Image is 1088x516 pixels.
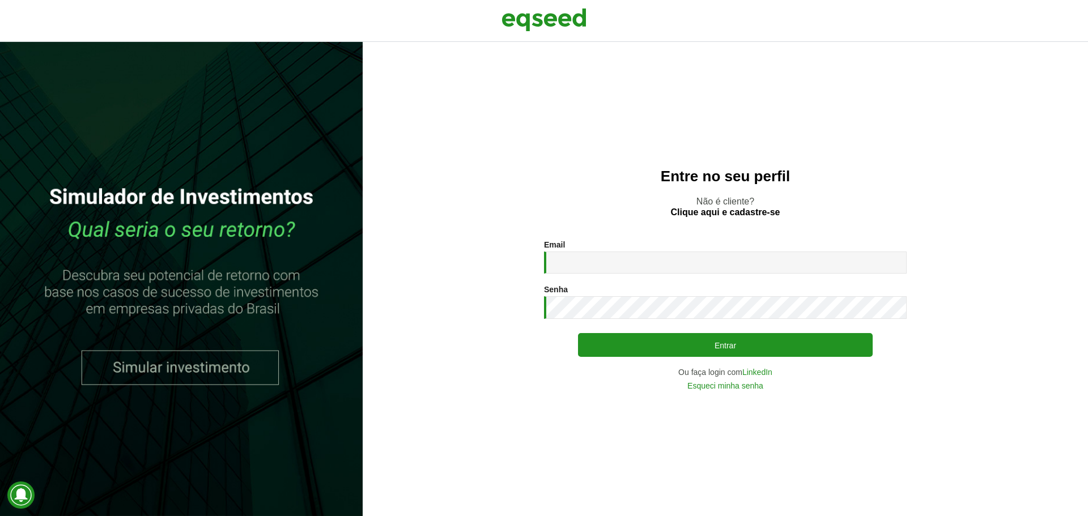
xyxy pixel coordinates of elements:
a: LinkedIn [742,368,772,376]
h2: Entre no seu perfil [385,168,1065,185]
p: Não é cliente? [385,196,1065,218]
div: Ou faça login com [544,368,907,376]
button: Entrar [578,333,873,357]
label: Email [544,241,565,249]
label: Senha [544,285,568,293]
a: Esqueci minha senha [687,382,763,390]
img: EqSeed Logo [501,6,586,34]
a: Clique aqui e cadastre-se [671,208,780,217]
